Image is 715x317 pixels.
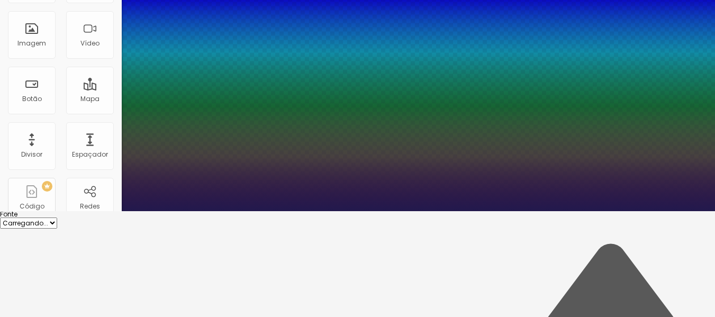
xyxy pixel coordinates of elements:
[22,94,42,103] font: Botão
[20,202,44,218] font: Código HTML
[21,150,42,159] font: Divisor
[80,94,99,103] font: Mapa
[72,150,108,159] font: Espaçador
[17,39,46,48] font: Imagem
[80,39,99,48] font: Vídeo
[78,202,102,218] font: Redes Sociais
